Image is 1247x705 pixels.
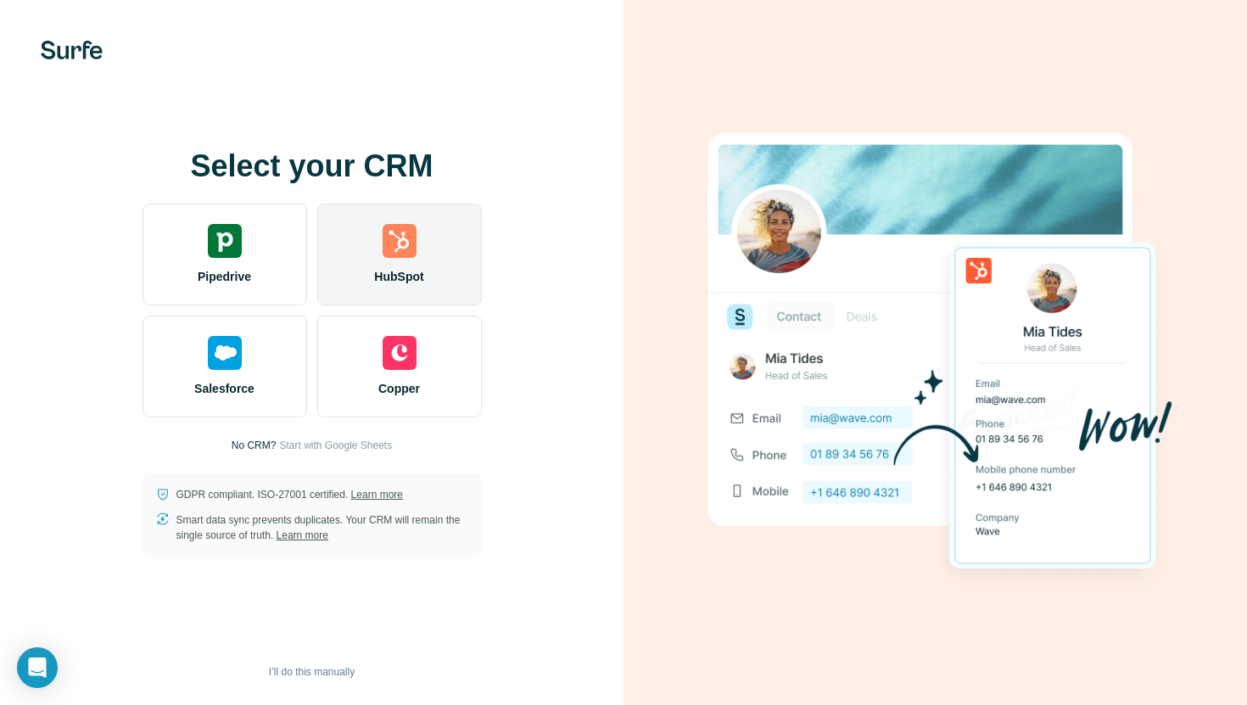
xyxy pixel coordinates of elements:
[698,107,1173,599] img: HUBSPOT image
[176,512,468,543] p: Smart data sync prevents duplicates. Your CRM will remain the single source of truth.
[269,664,355,680] span: I’ll do this manually
[176,487,403,502] p: GDPR compliant. ISO-27001 certified.
[17,647,58,688] div: Open Intercom Messenger
[279,438,392,453] button: Start with Google Sheets
[374,268,423,285] span: HubSpot
[208,336,242,370] img: salesforce's logo
[378,380,420,397] span: Copper
[257,659,366,685] button: I’ll do this manually
[232,438,277,453] p: No CRM?
[198,268,251,285] span: Pipedrive
[194,380,254,397] span: Salesforce
[41,41,103,59] img: Surfe's logo
[383,224,417,258] img: hubspot's logo
[143,149,482,183] h1: Select your CRM
[383,336,417,370] img: copper's logo
[351,489,403,501] a: Learn more
[277,529,328,541] a: Learn more
[208,224,242,258] img: pipedrive's logo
